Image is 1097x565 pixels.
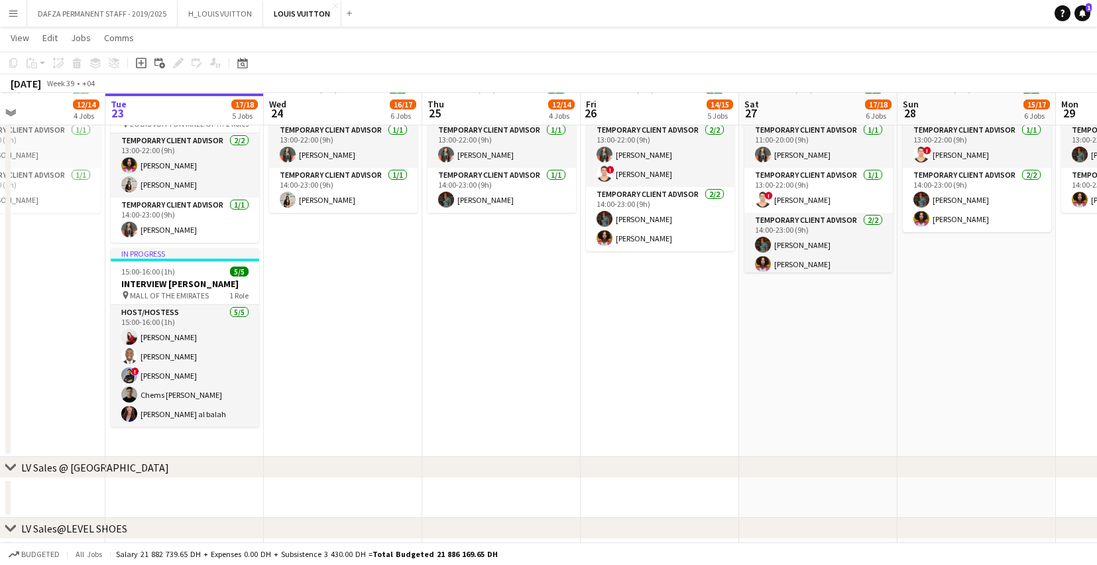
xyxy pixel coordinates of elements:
div: Salary 21 882 739.65 DH + Expenses 0.00 DH + Subsistence 3 430.00 DH = [116,549,498,559]
button: Budgeted [7,547,62,562]
div: LV Sales @ [GEOGRAPHIC_DATA] [21,461,169,474]
div: [DATE] [11,77,41,90]
span: 1 [1086,3,1092,12]
span: All jobs [73,549,105,559]
a: 1 [1074,5,1090,21]
span: Total Budgeted 21 886 169.65 DH [373,549,498,559]
a: Edit [37,29,63,46]
span: View [11,32,29,44]
button: H_LOUIS VUITTON [178,1,263,27]
a: Comms [99,29,139,46]
a: View [5,29,34,46]
div: +04 [82,78,95,88]
button: LOUIS VUITTON [263,1,341,27]
span: Edit [42,32,58,44]
span: Comms [104,32,134,44]
div: LV Sales@LEVEL SHOES [21,522,127,535]
span: Week 39 [44,78,77,88]
a: Jobs [66,29,96,46]
button: DAFZA PERMANENT STAFF - 2019/2025 [27,1,178,27]
span: Budgeted [21,550,60,559]
span: Jobs [71,32,91,44]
